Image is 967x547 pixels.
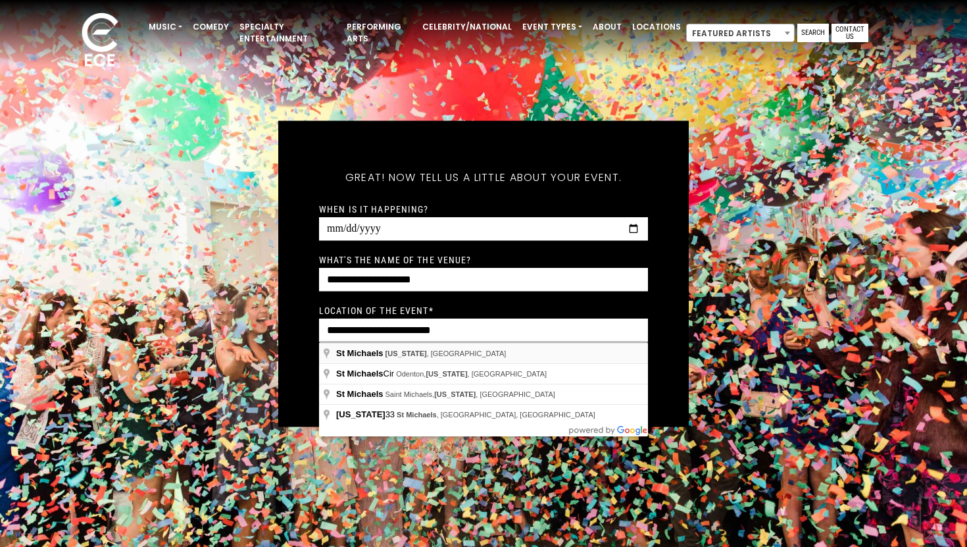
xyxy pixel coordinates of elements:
span: Featured Artists [687,24,794,43]
a: Event Types [517,16,587,38]
label: What's the name of the venue? [319,253,471,265]
a: Celebrity/National [417,16,517,38]
label: When is it happening? [319,203,429,215]
span: , [GEOGRAPHIC_DATA], [GEOGRAPHIC_DATA] [397,411,595,419]
h5: Great! Now tell us a little about your event. [319,153,648,201]
label: Location of the event [319,304,434,316]
span: Odenton, , [GEOGRAPHIC_DATA] [396,370,547,378]
span: [US_STATE] [426,370,467,378]
a: Specialty Entertainment [234,16,341,50]
span: St Michaels [397,411,437,419]
a: Contact Us [831,24,868,42]
a: Search [797,24,829,42]
span: Cir [336,369,396,378]
span: [US_STATE] [336,409,385,419]
span: [US_STATE] [385,350,427,357]
a: Locations [627,16,686,38]
span: Saint Michaels, , [GEOGRAPHIC_DATA] [385,390,555,398]
span: St Michaels [336,389,384,399]
span: 33 [336,409,397,419]
a: Music [143,16,187,38]
span: , [GEOGRAPHIC_DATA] [385,350,507,357]
span: St Michaels [336,348,384,358]
a: About [587,16,627,38]
img: ece_new_logo_whitev2-1.png [67,9,133,73]
span: St Michaels [336,369,384,378]
span: Featured Artists [686,24,795,42]
span: [US_STATE] [434,390,476,398]
a: Performing Arts [341,16,417,50]
a: Comedy [187,16,234,38]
